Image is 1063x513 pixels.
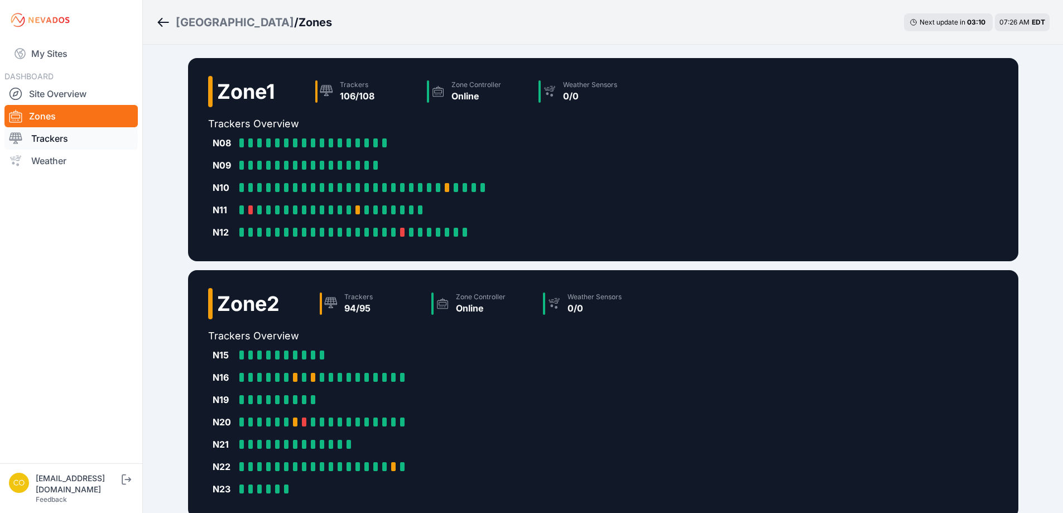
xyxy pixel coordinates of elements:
[1032,18,1045,26] span: EDT
[213,460,235,473] div: N22
[538,288,650,319] a: Weather Sensors0/0
[344,293,373,301] div: Trackers
[9,11,71,29] img: Nevados
[563,80,617,89] div: Weather Sensors
[208,328,650,344] h2: Trackers Overview
[451,80,501,89] div: Zone Controller
[311,76,422,107] a: Trackers106/108
[567,301,622,315] div: 0/0
[213,203,235,217] div: N11
[299,15,332,30] h3: Zones
[4,105,138,127] a: Zones
[4,150,138,172] a: Weather
[213,181,235,194] div: N10
[213,482,235,496] div: N23
[213,226,235,239] div: N12
[4,83,138,105] a: Site Overview
[213,348,235,362] div: N15
[4,127,138,150] a: Trackers
[36,495,67,504] a: Feedback
[456,293,506,301] div: Zone Controller
[4,71,54,81] span: DASHBOARD
[156,8,332,37] nav: Breadcrumb
[217,293,280,315] h2: Zone 2
[294,15,299,30] span: /
[217,80,275,103] h2: Zone 1
[567,293,622,301] div: Weather Sensors
[563,89,617,103] div: 0/0
[456,301,506,315] div: Online
[176,15,294,30] a: [GEOGRAPHIC_DATA]
[451,89,501,103] div: Online
[36,473,119,495] div: [EMAIL_ADDRESS][DOMAIN_NAME]
[208,116,646,132] h2: Trackers Overview
[920,18,965,26] span: Next update in
[213,371,235,384] div: N16
[967,18,987,27] div: 03 : 10
[344,301,373,315] div: 94/95
[213,136,235,150] div: N08
[213,438,235,451] div: N21
[213,415,235,429] div: N20
[213,159,235,172] div: N09
[315,288,427,319] a: Trackers94/95
[213,393,235,406] div: N19
[340,89,374,103] div: 106/108
[534,76,646,107] a: Weather Sensors0/0
[999,18,1030,26] span: 07:26 AM
[4,40,138,67] a: My Sites
[9,473,29,493] img: controlroomoperator@invenergy.com
[340,80,374,89] div: Trackers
